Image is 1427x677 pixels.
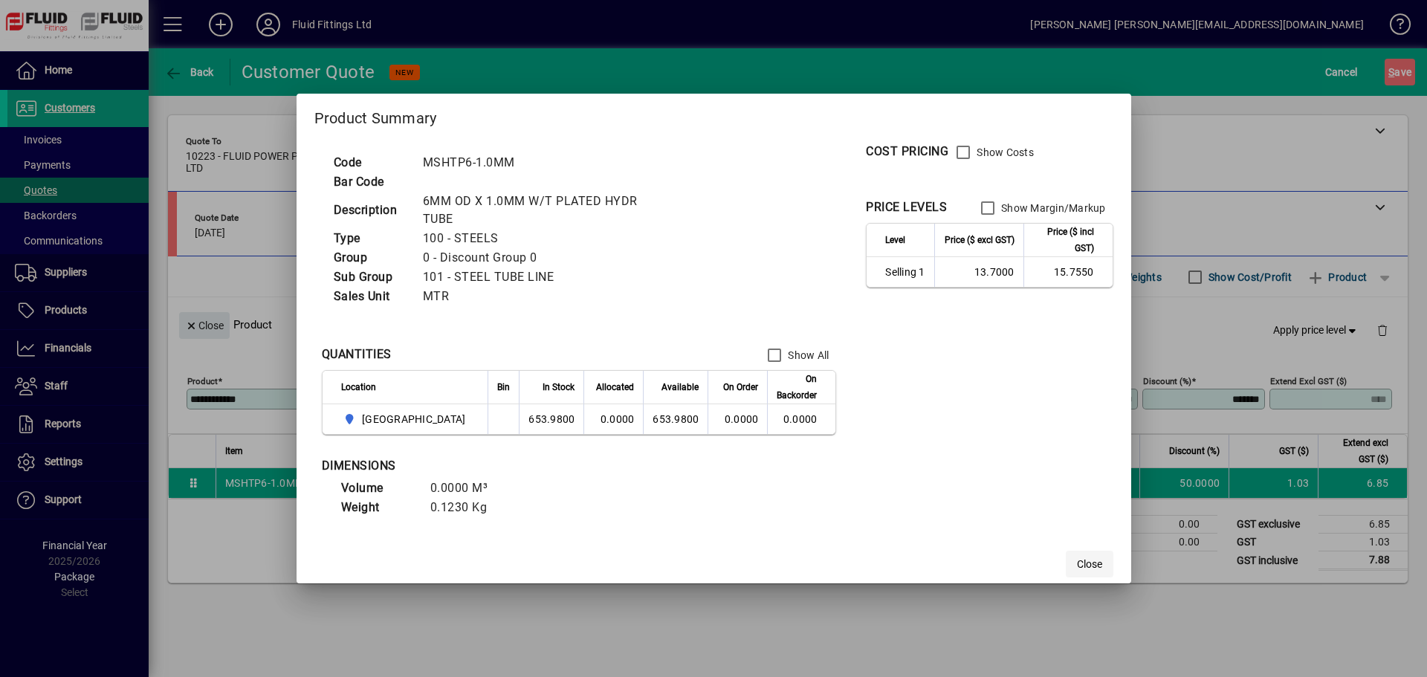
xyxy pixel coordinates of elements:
[362,412,465,427] span: [GEOGRAPHIC_DATA]
[725,413,759,425] span: 0.0000
[326,172,415,192] td: Bar Code
[423,498,512,517] td: 0.1230 Kg
[519,404,583,434] td: 653.9800
[415,192,686,229] td: 6MM OD X 1.0MM W/T PLATED HYDR TUBE
[415,287,686,306] td: MTR
[326,192,415,229] td: Description
[415,153,686,172] td: MSHTP6-1.0MM
[326,153,415,172] td: Code
[885,232,905,248] span: Level
[341,379,376,395] span: Location
[1023,257,1113,287] td: 15.7550
[945,232,1015,248] span: Price ($ excl GST)
[322,346,392,363] div: QUANTITIES
[334,498,423,517] td: Weight
[643,404,708,434] td: 653.9800
[326,268,415,287] td: Sub Group
[326,229,415,248] td: Type
[866,143,948,161] div: COST PRICING
[1077,557,1102,572] span: Close
[326,248,415,268] td: Group
[866,198,947,216] div: PRICE LEVELS
[334,479,423,498] td: Volume
[767,404,835,434] td: 0.0000
[934,257,1023,287] td: 13.7000
[974,145,1034,160] label: Show Costs
[998,201,1106,216] label: Show Margin/Markup
[777,371,817,404] span: On Backorder
[543,379,575,395] span: In Stock
[596,379,634,395] span: Allocated
[885,265,925,279] span: Selling 1
[723,379,758,395] span: On Order
[661,379,699,395] span: Available
[341,410,472,428] span: AUCKLAND
[322,457,693,475] div: DIMENSIONS
[1033,224,1094,256] span: Price ($ incl GST)
[326,287,415,306] td: Sales Unit
[297,94,1131,137] h2: Product Summary
[415,268,686,287] td: 101 - STEEL TUBE LINE
[415,248,686,268] td: 0 - Discount Group 0
[415,229,686,248] td: 100 - STEELS
[583,404,643,434] td: 0.0000
[423,479,512,498] td: 0.0000 M³
[1066,551,1113,577] button: Close
[497,379,510,395] span: Bin
[785,348,829,363] label: Show All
